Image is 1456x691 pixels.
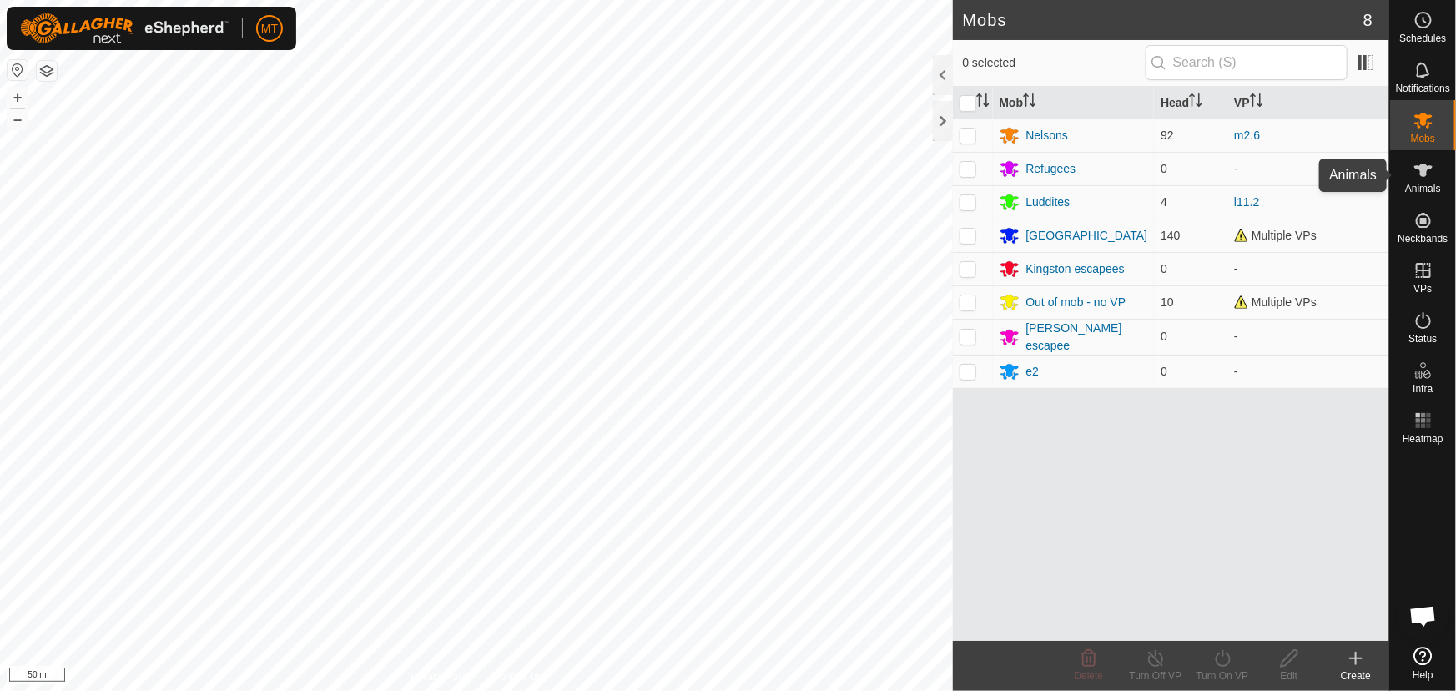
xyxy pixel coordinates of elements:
[411,669,473,684] a: Privacy Policy
[1122,668,1189,683] div: Turn Off VP
[993,87,1155,119] th: Mob
[20,13,229,43] img: Gallagher Logo
[1161,195,1167,209] span: 4
[1234,229,1317,242] span: Multiple VPs
[1026,294,1126,311] div: Out of mob - no VP
[1227,152,1389,185] td: -
[1161,330,1167,343] span: 0
[1403,434,1443,444] span: Heatmap
[1026,363,1040,381] div: e2
[1398,234,1448,244] span: Neckbands
[1189,96,1202,109] p-sorticon: Activate to sort
[1026,160,1076,178] div: Refugees
[1227,355,1389,388] td: -
[1234,295,1317,309] span: Multiple VPs
[1413,670,1433,680] span: Help
[976,96,990,109] p-sorticon: Activate to sort
[1413,284,1432,294] span: VPs
[1399,33,1446,43] span: Schedules
[1026,127,1069,144] div: Nelsons
[1363,8,1373,33] span: 8
[1227,87,1389,119] th: VP
[1161,129,1174,142] span: 92
[1413,384,1433,394] span: Infra
[1390,640,1456,687] a: Help
[1161,262,1167,275] span: 0
[1161,365,1167,378] span: 0
[492,669,542,684] a: Contact Us
[1256,668,1322,683] div: Edit
[1161,229,1180,242] span: 140
[1161,162,1167,175] span: 0
[1161,295,1174,309] span: 10
[37,61,57,81] button: Map Layers
[1322,668,1389,683] div: Create
[1227,252,1389,285] td: -
[1234,129,1260,142] a: m2.6
[1227,319,1389,355] td: -
[1026,260,1125,278] div: Kingston escapees
[1026,227,1148,245] div: [GEOGRAPHIC_DATA]
[1396,83,1450,93] span: Notifications
[1146,45,1348,80] input: Search (S)
[1234,195,1259,209] a: l11.2
[1411,134,1435,144] span: Mobs
[1023,96,1036,109] p-sorticon: Activate to sort
[1408,334,1437,344] span: Status
[261,20,278,38] span: MT
[963,54,1146,72] span: 0 selected
[1026,194,1071,211] div: Luddites
[1250,96,1263,109] p-sorticon: Activate to sort
[1154,87,1227,119] th: Head
[1405,184,1441,194] span: Animals
[1075,670,1104,682] span: Delete
[1026,320,1148,355] div: [PERSON_NAME] escapee
[8,88,28,108] button: +
[8,60,28,80] button: Reset Map
[963,10,1363,30] h2: Mobs
[8,109,28,129] button: –
[1398,591,1448,641] a: Open chat
[1189,668,1256,683] div: Turn On VP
